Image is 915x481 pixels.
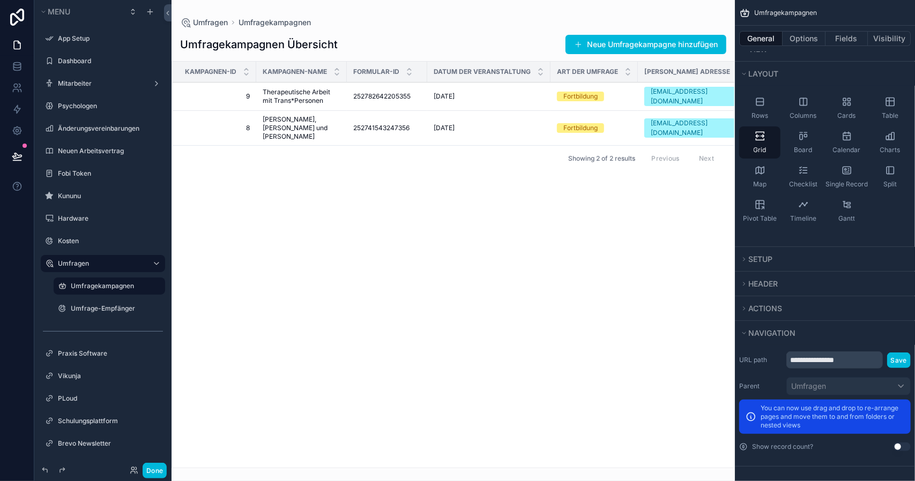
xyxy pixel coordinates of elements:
[739,195,780,227] button: Pivot Table
[353,67,399,76] span: Formular-ID
[48,7,70,16] span: Menu
[58,259,144,268] label: Umfragen
[58,102,159,110] label: Psychologen
[743,214,777,223] span: Pivot Table
[869,92,911,124] button: Table
[58,214,159,223] label: Hardware
[739,382,782,390] label: Parent
[739,252,904,267] button: Setup
[887,352,911,368] button: Save
[263,67,327,76] span: Kampagnen-Name
[748,69,778,78] span: Layout
[783,92,824,124] button: Columns
[838,111,856,120] span: Cards
[58,57,159,65] label: Dashboard
[826,195,867,227] button: Gantt
[739,161,780,193] button: Map
[794,146,813,154] span: Board
[739,301,904,316] button: Actions
[826,161,867,193] button: Single Record
[783,126,824,159] button: Board
[739,31,783,46] button: General
[58,372,159,380] label: Vikunja
[58,439,159,448] label: Brevo Newsletter
[825,180,868,189] span: Single Record
[748,254,772,264] span: Setup
[185,67,236,76] span: Kampagnen-ID
[748,279,778,288] span: Header
[753,180,767,189] span: Map
[754,146,767,154] span: Grid
[752,442,813,451] label: Show record count?
[783,161,824,193] button: Checklist
[739,326,904,341] button: Navigation
[748,328,795,337] span: Navigation
[58,147,159,155] label: Neuen Arbeitsvertrag
[882,111,898,120] span: Table
[568,154,635,163] span: Showing 2 of 2 results
[880,146,901,154] span: Charts
[826,92,867,124] button: Cards
[783,195,824,227] button: Timeline
[869,161,911,193] button: Split
[739,66,904,81] button: Layout
[826,126,867,159] button: Calendar
[557,67,618,76] span: Art der Umfrage
[39,4,122,19] button: Menu
[739,126,780,159] button: Grid
[739,92,780,124] button: Rows
[58,124,159,133] label: Änderungsvereinbarungen
[786,377,911,395] button: Umfragen
[869,126,911,159] button: Charts
[58,394,159,403] label: PLoud
[791,381,826,392] span: Umfragen
[58,169,159,178] label: Fobi Token
[883,180,897,189] span: Split
[71,282,159,290] label: Umfragekampagnen
[752,111,768,120] span: Rows
[790,214,816,223] span: Timeline
[789,180,817,189] span: Checklist
[58,192,159,200] label: Kununu
[644,67,730,76] span: [PERSON_NAME] Adresse
[754,9,817,17] span: Umfragekampagnen
[434,67,531,76] span: Datum der Veranstaltung
[739,356,782,364] label: URL path
[58,417,159,425] label: Schulungsplattform
[739,276,904,291] button: Header
[143,463,167,478] button: Done
[783,31,825,46] button: Options
[748,304,782,313] span: Actions
[868,31,911,46] button: Visibility
[71,304,159,313] label: Umfrage-Empfänger
[58,237,159,245] label: Kosten
[825,31,868,46] button: Fields
[761,404,904,430] p: You can now use drag and drop to re-arrange pages and move them to and from folders or nested views
[58,349,159,358] label: Praxis Software
[790,111,817,120] span: Columns
[58,79,144,88] label: Mitarbeiter
[833,146,861,154] span: Calendar
[58,34,159,43] label: App Setup
[838,214,855,223] span: Gantt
